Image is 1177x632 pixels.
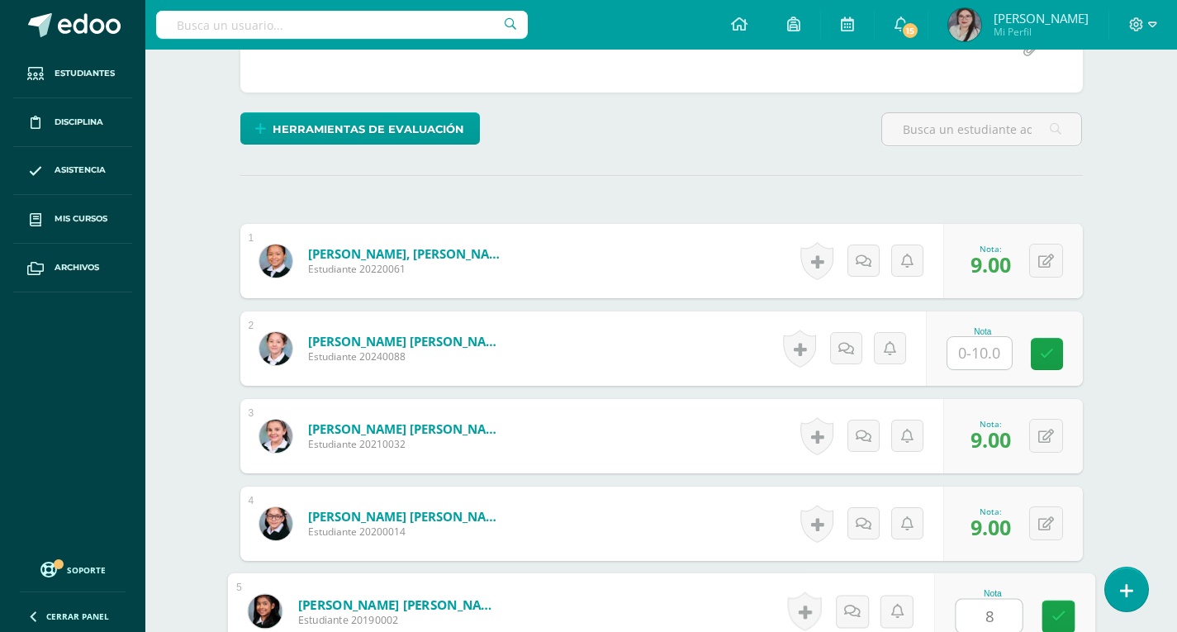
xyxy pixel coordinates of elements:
[308,245,506,262] a: [PERSON_NAME], [PERSON_NAME]
[308,262,506,276] span: Estudiante 20220061
[278,34,513,66] div: No hay archivos subidos a esta actividad...
[55,212,107,226] span: Mis cursos
[55,116,103,129] span: Disciplina
[273,114,464,145] span: Herramientas de evaluación
[55,67,115,80] span: Estudiantes
[13,50,132,98] a: Estudiantes
[971,506,1011,517] div: Nota:
[971,418,1011,430] div: Nota:
[308,525,506,539] span: Estudiante 20200014
[971,513,1011,541] span: 9.00
[259,332,292,365] img: 05efb75b5bea467f4073a886dd4780d2.png
[240,112,480,145] a: Herramientas de evaluación
[971,243,1011,254] div: Nota:
[259,420,292,453] img: 96068d01be8c1ae11aa10e1c6f103d7d.png
[156,11,528,39] input: Busca un usuario...
[55,164,106,177] span: Asistencia
[308,349,506,364] span: Estudiante 20240088
[308,508,506,525] a: [PERSON_NAME] [PERSON_NAME]
[248,594,282,628] img: 95355631bc3e15de7bf0b530ff15cf10.png
[971,250,1011,278] span: 9.00
[948,8,981,41] img: 4f62c0cecae60328497514905051bca8.png
[308,437,506,451] span: Estudiante 20210032
[308,333,506,349] a: [PERSON_NAME] [PERSON_NAME]
[901,21,919,40] span: 15
[994,10,1089,26] span: [PERSON_NAME]
[13,195,132,244] a: Mis cursos
[259,245,292,278] img: 7e4b5f5be407e2a2d2a90dd3456b4236.png
[259,507,292,540] img: e8dc33c7848f8dbc2b6ccb4336c3d423.png
[308,421,506,437] a: [PERSON_NAME] [PERSON_NAME]
[67,564,106,576] span: Soporte
[882,113,1081,145] input: Busca un estudiante aquí...
[955,589,1030,598] div: Nota
[13,244,132,292] a: Archivos
[13,147,132,196] a: Asistencia
[297,613,501,628] span: Estudiante 20190002
[13,98,132,147] a: Disciplina
[947,327,1019,336] div: Nota
[297,596,501,613] a: [PERSON_NAME] [PERSON_NAME]
[20,558,126,580] a: Soporte
[994,25,1089,39] span: Mi Perfil
[947,337,1012,369] input: 0-10.0
[971,425,1011,454] span: 9.00
[55,261,99,274] span: Archivos
[46,611,109,622] span: Cerrar panel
